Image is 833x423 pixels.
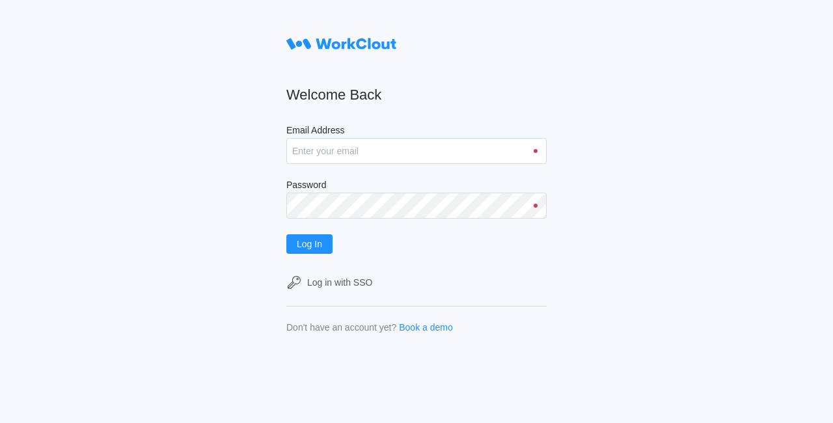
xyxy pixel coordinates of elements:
[286,234,333,254] button: Log In
[286,275,547,290] a: Log in with SSO
[286,180,547,193] label: Password
[307,277,372,288] div: Log in with SSO
[297,239,322,249] span: Log In
[286,86,547,104] h2: Welcome Back
[286,138,547,164] input: Enter your email
[399,322,453,333] a: Book a demo
[286,125,547,138] label: Email Address
[286,322,396,333] div: Don't have an account yet?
